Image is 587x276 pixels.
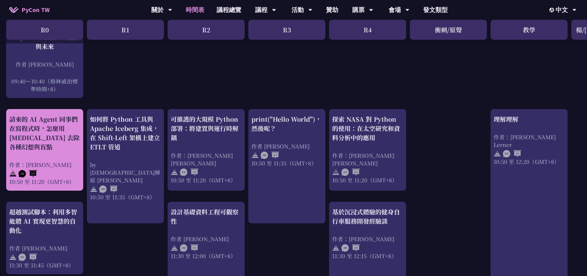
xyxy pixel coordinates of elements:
a: 如何將 Python 工具與 Apache Iceberg 集成，在 Shift-Left 架構上建立 ETLT 管道 by [DEMOGRAPHIC_DATA]揮原 [PERSON_NAME]... [90,115,161,201]
div: 基於沉浸式體驗的健身自行車服務開發經驗談 [332,207,403,226]
img: ENEN.5a408d1.svg [18,254,37,261]
a: 設計基礎資料工程可觀察性 作者 [PERSON_NAME] 11:30 至 12:00（GMT+8） [171,207,242,260]
font: 理解理解 [494,115,518,124]
font: 10:50 至 11:35（GMT+8） [90,193,155,201]
font: R4 [364,25,372,34]
img: ENEN.5a408d1.svg [341,168,360,176]
font: 時間表 [186,6,204,14]
font: 作者：[PERSON_NAME] [PERSON_NAME] [332,152,394,167]
img: svg+xml;base64,PHN2ZyB4bWxucz0iaHR0cDovL3d3dy53My5vcmcvMjAwMC9zdmciIHdpZHRoPSIyNCIgaGVpZ2h0PSIyNC... [251,152,259,159]
font: 10:50 至 11:35（GMT+8） [251,159,317,167]
a: 請來的 AI Agent 同事們在寫程式時，怎麼用 [MEDICAL_DATA] 去除各種幻想與盲點 作者：[PERSON_NAME] 10:50 至 11:20（GMT+8） [9,115,80,185]
font: 09:40～10:40（格林威治標準時間+8） [11,77,78,93]
img: ZHZH.38617ef.svg [341,244,360,252]
font: 11:30 至 12:15（GMT+8） [332,252,397,260]
font: R0 [41,25,49,34]
font: 10:50 至 11:20（GMT+8） [332,176,397,184]
font: 11:30 至 12:00（GMT+8） [171,252,236,260]
font: 衝刺/原聲 [435,25,462,34]
a: 基於沉浸式體驗的健身自行車服務開發經驗談 作者：[PERSON_NAME] 11:30 至 12:15（GMT+8） [332,207,403,260]
font: 作者 [PERSON_NAME] [9,244,67,252]
font: 可維護的大規模 Python 部署：將建置與運行時解耦 [171,115,238,142]
img: PyCon TW 2025 首頁圖標 [9,7,18,13]
font: 教學 [523,25,535,34]
font: 作者 [PERSON_NAME] [251,142,310,150]
div: by [DEMOGRAPHIC_DATA]揮原 [PERSON_NAME] [90,161,161,184]
a: PyCon TW [3,2,56,18]
img: ZHEN.371966e.svg [180,244,198,252]
a: print("Hello World")，然後呢？ 作者 [PERSON_NAME] 10:50 至 11:35（GMT+8） [251,115,322,167]
img: ZHEN.371966e.svg [261,152,279,159]
font: 作者：[PERSON_NAME] [PERSON_NAME] [171,152,233,167]
a: 可維護的大規模 Python 部署：將建置與運行時解耦 作者：[PERSON_NAME] [PERSON_NAME] 10:50 至 11:20（GMT+8） [171,115,242,184]
img: 區域設定圖標 [549,8,556,12]
font: 中文 [556,6,568,14]
img: svg+xml;base64,PHN2ZyB4bWxucz0iaHR0cDovL3d3dy53My5vcmcvMjAwMC9zdmciIHdpZHRoPSIyNCIgaGVpZ2h0PSIyNC... [9,170,17,177]
font: 探索 NASA 對 Python 的使用：在太空研究和資料分析中的應用 [332,115,400,142]
font: R1 [121,25,129,34]
font: 作者：[PERSON_NAME] Lerner [494,133,556,148]
font: 10:50 至 11:20（GMT+8） [171,176,236,184]
img: svg+xml;base64,PHN2ZyB4bWxucz0iaHR0cDovL3d3dy53My5vcmcvMjAwMC9zdmciIHdpZHRoPSIyNCIgaGVpZ2h0PSIyNC... [494,150,501,157]
a: 理解理解 作者：[PERSON_NAME] Lerner 10:50 至 12:20（GMT+8） [494,115,565,165]
a: CPython 的過去、現在與未來 作者 [PERSON_NAME] 09:40～10:40（格林威治標準時間+8） [9,33,80,93]
div: print("Hello World")，然後呢？ [251,115,322,133]
font: R3 [283,25,291,34]
img: ENEN.5a408d1.svg [503,150,521,157]
font: 作者：[PERSON_NAME] [9,161,71,168]
img: svg+xml;base64,PHN2ZyB4bWxucz0iaHR0cDovL3d3dy53My5vcmcvMjAwMC9zdmciIHdpZHRoPSIyNCIgaGVpZ2h0PSIyNC... [332,168,340,176]
font: 11:30 至 11:45（GMT+8） [9,261,74,269]
img: svg+xml;base64,PHN2ZyB4bWxucz0iaHR0cDovL3d3dy53My5vcmcvMjAwMC9zdmciIHdpZHRoPSIyNCIgaGVpZ2h0PSIyNC... [332,244,340,252]
font: R2 [202,25,210,34]
font: 10:50 至 12:20（GMT+8） [494,158,560,165]
font: 作者 [PERSON_NAME] [171,235,229,243]
a: 超越測試腳本：利用多智能體 AI 實現更智慧的自動化 作者 [PERSON_NAME] 11:30 至 11:45（GMT+8） [9,207,80,269]
img: svg+xml;base64,PHN2ZyB4bWxucz0iaHR0cDovL3d3dy53My5vcmcvMjAwMC9zdmciIHdpZHRoPSIyNCIgaGVpZ2h0PSIyNC... [171,244,178,252]
img: ZHZH.38617ef.svg [18,170,37,177]
font: 10:50 至 11:20（GMT+8） [9,178,75,185]
font: 設計基礎資料工程可觀察性 [171,207,238,225]
font: 作者 [PERSON_NAME] [16,60,74,68]
img: svg+xml;base64,PHN2ZyB4bWxucz0iaHR0cDovL3d3dy53My5vcmcvMjAwMC9zdmciIHdpZHRoPSIyNCIgaGVpZ2h0PSIyNC... [9,254,17,261]
img: ZHEN.371966e.svg [99,185,118,193]
font: PyCon TW [22,6,50,14]
font: 超越測試腳本：利用多智能體 AI 實現更智慧的自動化 [9,207,77,235]
img: svg+xml;base64,PHN2ZyB4bWxucz0iaHR0cDovL3d3dy53My5vcmcvMjAwMC9zdmciIHdpZHRoPSIyNCIgaGVpZ2h0PSIyNC... [171,168,178,176]
div: 請來的 AI Agent 同事們在寫程式時，怎麼用 [MEDICAL_DATA] 去除各種幻想與盲點 [9,115,80,152]
font: 如何將 Python 工具與 Apache Iceberg 集成，在 Shift-Left 架構上建立 ETLT 管道 [90,115,160,151]
font: CPython 的過去、現在與未來 [12,33,78,51]
a: 探索 NASA 對 Python 的使用：在太空研究和資料分析中的應用 作者：[PERSON_NAME] [PERSON_NAME] 10:50 至 11:20（GMT+8） [332,115,403,184]
font: 發文類型 [423,6,448,14]
img: svg+xml;base64,PHN2ZyB4bWxucz0iaHR0cDovL3d3dy53My5vcmcvMjAwMC9zdmciIHdpZHRoPSIyNCIgaGVpZ2h0PSIyNC... [90,185,97,193]
font: 作者：[PERSON_NAME] [332,235,394,243]
img: ENEN.5a408d1.svg [180,168,198,176]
